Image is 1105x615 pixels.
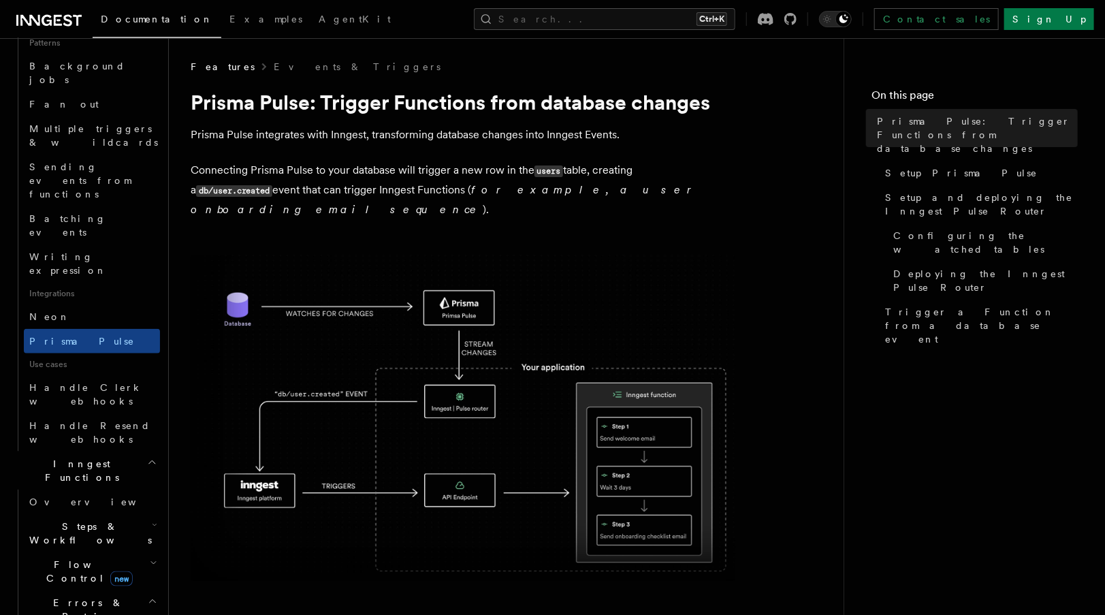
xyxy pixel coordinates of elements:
[110,571,133,586] span: new
[310,4,399,37] a: AgentKit
[191,125,735,144] p: Prisma Pulse integrates with Inngest, transforming database changes into Inngest Events.
[534,165,563,177] code: users
[24,490,160,514] a: Overview
[274,60,441,74] a: Events & Triggers
[29,496,170,507] span: Overview
[191,60,255,74] span: Features
[893,229,1078,256] span: Configuring the watched tables
[24,552,160,590] button: Flow Controlnew
[191,161,735,219] p: Connecting Prisma Pulse to your database will trigger a new row in the table, creating a event th...
[11,457,147,484] span: Inngest Functions
[871,87,1078,109] h4: On this page
[24,558,150,585] span: Flow Control
[29,251,107,276] span: Writing expression
[24,520,152,547] span: Steps & Workflows
[24,245,160,283] a: Writing expression
[24,92,160,116] a: Fan out
[871,109,1078,161] a: Prisma Pulse: Trigger Functions from database changes
[888,223,1078,262] a: Configuring the watched tables
[93,4,221,38] a: Documentation
[819,11,852,27] button: Toggle dark mode
[24,329,160,353] a: Prisma Pulse
[24,54,160,92] a: Background jobs
[29,382,143,407] span: Handle Clerk webhooks
[24,353,160,375] span: Use cases
[319,14,391,25] span: AgentKit
[885,305,1078,346] span: Trigger a Function from a database event
[885,191,1078,218] span: Setup and deploying the Inngest Pulse Router
[24,206,160,245] a: Batching events
[885,166,1038,180] span: Setup Prisma Pulse
[24,514,160,552] button: Steps & Workflows
[29,336,135,347] span: Prisma Pulse
[29,420,150,445] span: Handle Resend webhooks
[880,161,1078,185] a: Setup Prisma Pulse
[24,155,160,206] a: Sending events from functions
[11,452,160,490] button: Inngest Functions
[893,267,1078,294] span: Deploying the Inngest Pulse Router
[221,4,310,37] a: Examples
[24,283,160,304] span: Integrations
[880,185,1078,223] a: Setup and deploying the Inngest Pulse Router
[877,114,1078,155] span: Prisma Pulse: Trigger Functions from database changes
[24,116,160,155] a: Multiple triggers & wildcards
[474,8,735,30] button: Search...Ctrl+K
[24,375,160,413] a: Handle Clerk webhooks
[29,123,158,148] span: Multiple triggers & wildcards
[24,413,160,452] a: Handle Resend webhooks
[1004,8,1094,30] a: Sign Up
[196,185,272,197] code: db/user.created
[101,14,213,25] span: Documentation
[191,90,735,114] h1: Prisma Pulse: Trigger Functions from database changes
[696,12,727,26] kbd: Ctrl+K
[874,8,999,30] a: Contact sales
[880,300,1078,351] a: Trigger a Function from a database event
[29,311,70,322] span: Neon
[888,262,1078,300] a: Deploying the Inngest Pulse Router
[24,32,160,54] span: Patterns
[29,61,125,85] span: Background jobs
[191,255,735,581] img: Prisma Pulse watches your database for changes and streams them to your Inngest Pulse Router. The...
[229,14,302,25] span: Examples
[29,99,99,110] span: Fan out
[29,213,106,238] span: Batching events
[29,161,131,200] span: Sending events from functions
[24,304,160,329] a: Neon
